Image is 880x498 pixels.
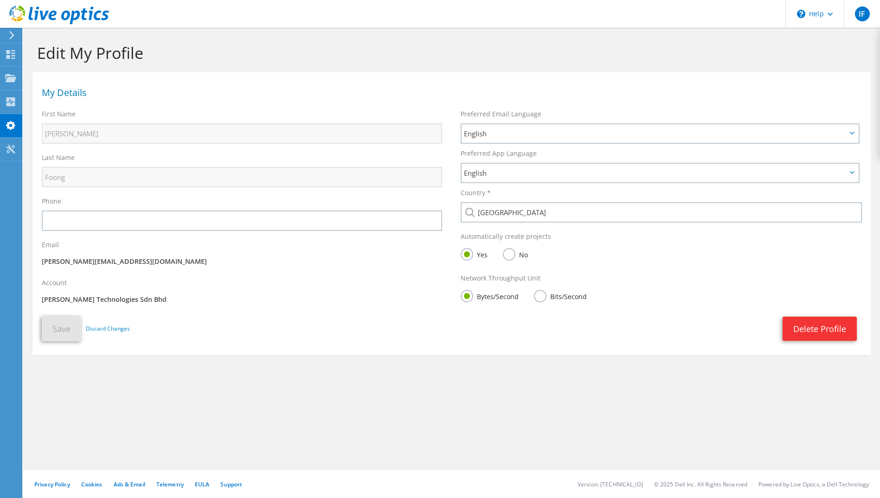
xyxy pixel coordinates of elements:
a: Delete Profile [783,317,857,341]
a: Discard Changes [86,324,130,334]
a: Support [220,480,242,488]
label: Last Name [42,153,75,162]
span: English [464,128,847,139]
span: IF [855,6,870,21]
li: Powered by Live Optics, a Dell Technology [758,480,869,488]
li: © 2025 Dell Inc. All Rights Reserved [654,480,747,488]
a: EULA [195,480,209,488]
label: Bits/Second [534,290,587,301]
svg: \n [797,10,805,18]
a: Cookies [81,480,103,488]
h1: My Details [42,88,857,97]
p: [PERSON_NAME] Technologies Sdn Bhd [42,294,442,305]
button: Save [42,316,81,341]
label: Account [42,278,67,287]
li: Version: [TECHNICAL_ID] [578,480,643,488]
span: English [464,167,847,179]
h1: Edit My Profile [37,43,861,63]
label: Preferred App Language [461,149,537,158]
label: No [503,248,528,260]
label: Country * [461,188,491,198]
label: Bytes/Second [461,290,519,301]
label: Phone [42,197,61,206]
a: Telemetry [156,480,184,488]
p: [PERSON_NAME][EMAIL_ADDRESS][DOMAIN_NAME] [42,256,442,267]
a: Ads & Email [114,480,145,488]
label: Yes [461,248,488,260]
a: Privacy Policy [34,480,70,488]
label: Network Throughput Unit [461,274,540,283]
label: Email [42,240,59,249]
label: First Name [42,109,76,119]
label: Automatically create projects [461,232,551,241]
label: Preferred Email Language [461,109,541,119]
